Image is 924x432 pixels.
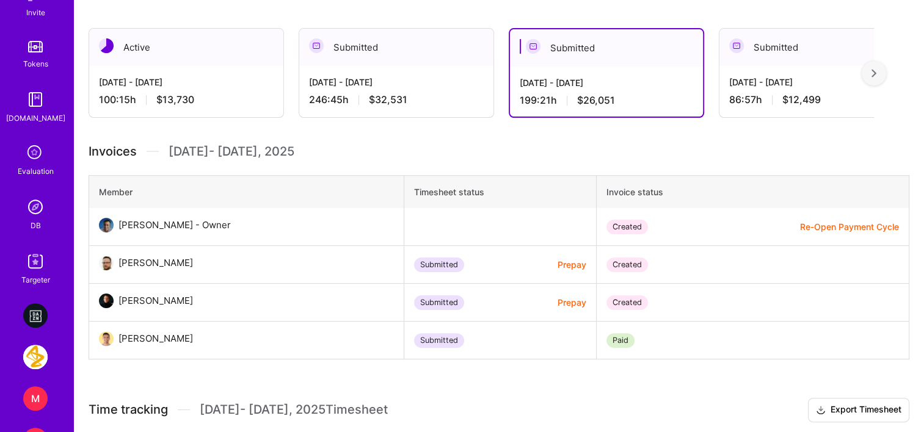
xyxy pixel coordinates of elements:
img: Submitted [729,38,744,53]
span: [DATE] - [DATE] , 2025 Timesheet [200,402,388,417]
button: Re-Open Payment Cycle [800,220,899,233]
div: Submitted [719,29,914,66]
span: Invoices [89,142,137,160]
img: tokens [28,41,43,52]
div: [DATE] - [DATE] [520,76,693,89]
div: 100:15 h [99,93,274,106]
span: [DATE] - [DATE] , 2025 [169,142,294,160]
span: $32,531 [369,93,407,106]
span: $26,051 [577,94,615,107]
img: User Avatar [99,331,114,346]
div: Submitted [299,29,493,66]
a: M [20,386,51,411]
span: $13,730 [156,93,194,106]
div: 199:21 h [520,94,693,107]
div: Invite [26,6,45,19]
div: [PERSON_NAME] [118,293,193,308]
img: DAZN: Video Engagement platform - developers [23,303,48,328]
div: Submitted [414,257,464,272]
div: Targeter [21,273,50,286]
div: Paid [606,333,635,348]
th: Member [89,176,404,209]
i: icon SelectionTeam [24,142,47,165]
span: Time tracking [89,402,168,417]
div: [PERSON_NAME] [118,331,193,346]
div: [DATE] - [DATE] [99,76,274,88]
div: Created [606,257,648,272]
img: User Avatar [99,218,114,232]
a: DAZN: Video Engagement platform - developers [20,303,51,328]
div: [PERSON_NAME] - Owner [118,218,231,232]
img: guide book [23,87,48,112]
img: User Avatar [99,293,114,308]
div: [DATE] - [DATE] [729,76,904,88]
div: Submitted [510,29,703,67]
div: M [23,386,48,411]
div: Evaluation [18,165,54,178]
i: icon Download [816,404,826,417]
div: Created [606,220,648,234]
img: User Avatar [99,256,114,270]
img: Admin Search [23,195,48,219]
th: Timesheet status [404,176,596,209]
img: Active [99,38,114,53]
img: right [871,69,876,77]
div: [DATE] - [DATE] [309,76,484,88]
div: 246:45 h [309,93,484,106]
img: AstraZeneca: Data team to build new age supply chain modules [23,345,48,369]
th: Invoice status [597,176,909,209]
button: Export Timesheet [808,398,909,422]
div: Submitted [414,333,464,348]
button: Prepay [558,258,586,271]
img: Divider [147,142,159,160]
div: [PERSON_NAME] [118,256,193,270]
div: Tokens [23,57,48,70]
span: $12,499 [782,93,821,106]
button: Prepay [558,296,586,309]
div: [DOMAIN_NAME] [6,112,65,124]
img: Submitted [309,38,324,53]
div: Submitted [414,295,464,310]
img: Skill Targeter [23,249,48,273]
div: 86:57 h [729,93,904,106]
img: Submitted [526,39,540,54]
div: Active [89,29,283,66]
a: AstraZeneca: Data team to build new age supply chain modules [20,345,51,369]
div: Created [606,295,648,310]
div: DB [31,219,41,232]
